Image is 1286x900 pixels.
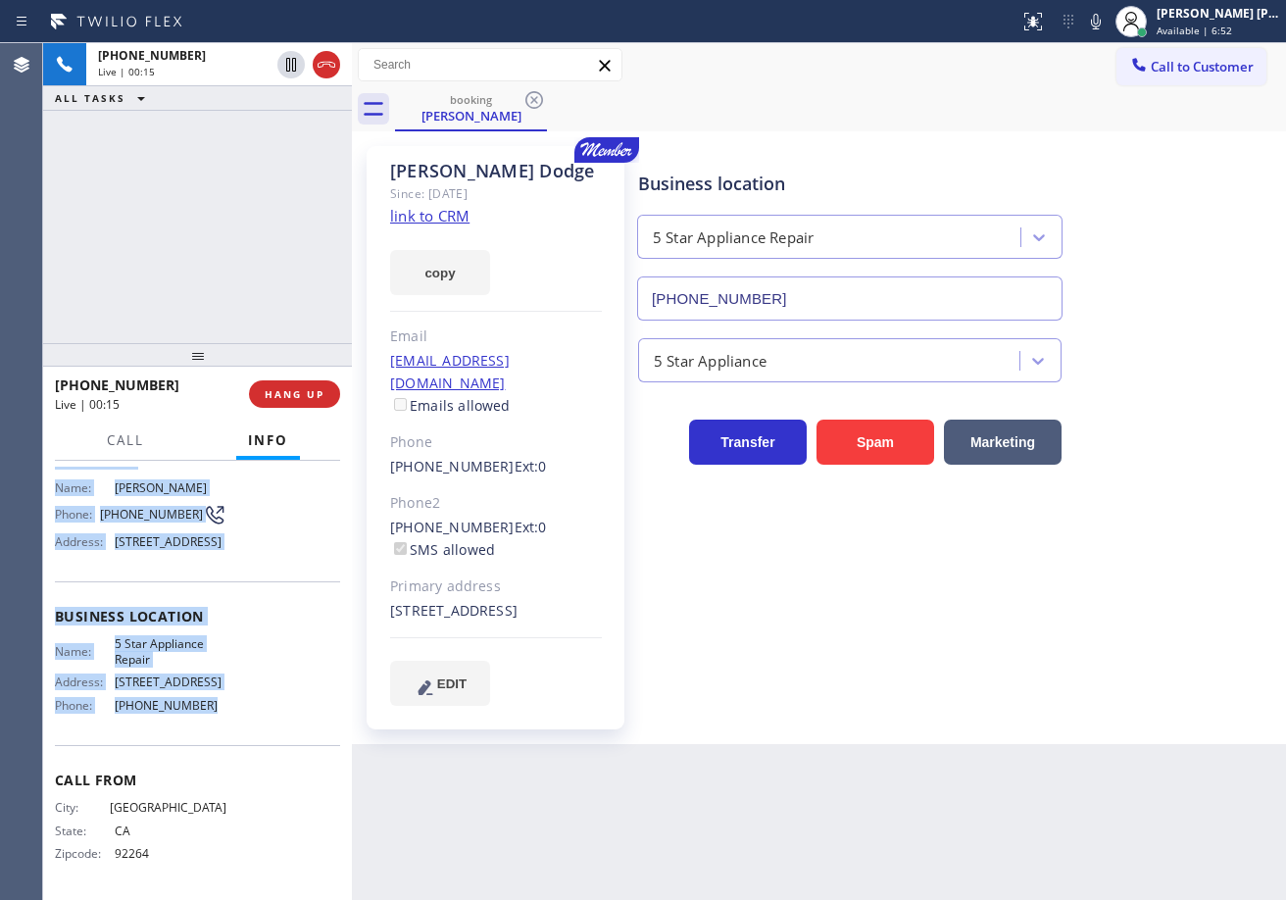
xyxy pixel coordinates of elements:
[107,431,144,449] span: Call
[100,507,203,522] span: [PHONE_NUMBER]
[394,398,407,411] input: Emails allowed
[236,422,300,460] button: Info
[390,575,602,598] div: Primary address
[55,507,100,522] span: Phone:
[390,160,602,182] div: [PERSON_NAME] Dodge
[1157,24,1232,37] span: Available | 6:52
[55,480,115,495] span: Name:
[1082,8,1110,35] button: Mute
[397,87,545,129] div: Corinne Dodge
[313,51,340,78] button: Hang up
[390,250,490,295] button: copy
[55,644,115,659] span: Name:
[115,534,226,549] span: [STREET_ADDRESS]
[55,698,115,713] span: Phone:
[638,171,1062,197] div: Business location
[397,92,545,107] div: booking
[115,846,226,861] span: 92264
[637,276,1063,321] input: Phone Number
[265,387,324,401] span: HANG UP
[43,86,165,110] button: ALL TASKS
[55,375,179,394] span: [PHONE_NUMBER]
[390,206,470,225] a: link to CRM
[390,457,515,475] a: [PHONE_NUMBER]
[248,431,288,449] span: Info
[653,226,815,249] div: 5 Star Appliance Repair
[437,676,467,691] span: EDIT
[55,771,340,789] span: Call From
[390,518,515,536] a: [PHONE_NUMBER]
[390,182,602,205] div: Since: [DATE]
[115,636,226,667] span: 5 Star Appliance Repair
[1151,58,1254,75] span: Call to Customer
[390,396,511,415] label: Emails allowed
[115,675,226,689] span: [STREET_ADDRESS]
[55,824,115,838] span: State:
[55,800,110,815] span: City:
[55,396,120,413] span: Live | 00:15
[359,49,621,80] input: Search
[397,107,545,125] div: [PERSON_NAME]
[55,675,115,689] span: Address:
[1157,5,1280,22] div: [PERSON_NAME] [PERSON_NAME] Dahil
[110,800,226,815] span: [GEOGRAPHIC_DATA]
[654,349,767,372] div: 5 Star Appliance
[944,420,1062,465] button: Marketing
[515,457,547,475] span: Ext: 0
[394,542,407,555] input: SMS allowed
[115,824,226,838] span: CA
[55,846,115,861] span: Zipcode:
[515,518,547,536] span: Ext: 0
[98,47,206,64] span: [PHONE_NUMBER]
[249,380,340,408] button: HANG UP
[55,91,125,105] span: ALL TASKS
[390,492,602,515] div: Phone2
[390,540,495,559] label: SMS allowed
[115,698,226,713] span: [PHONE_NUMBER]
[277,51,305,78] button: Hold Customer
[98,65,155,78] span: Live | 00:15
[55,534,115,549] span: Address:
[689,420,807,465] button: Transfer
[816,420,934,465] button: Spam
[390,351,510,392] a: [EMAIL_ADDRESS][DOMAIN_NAME]
[390,600,602,623] div: [STREET_ADDRESS]
[1116,48,1266,85] button: Call to Customer
[390,661,490,706] button: EDIT
[115,480,226,495] span: [PERSON_NAME]
[390,431,602,454] div: Phone
[390,325,602,348] div: Email
[95,422,156,460] button: Call
[55,607,340,625] span: Business location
